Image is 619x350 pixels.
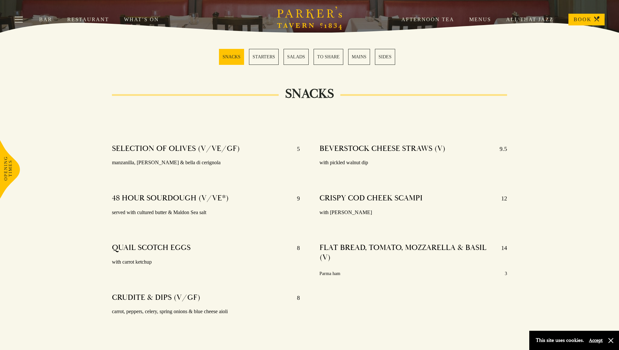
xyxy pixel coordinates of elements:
[112,144,240,154] h4: SELECTION OF OLIVES (V/VE/GF)
[112,208,300,217] p: served with cultured butter & Maldon Sea salt
[290,144,300,154] p: 5
[495,243,507,262] p: 14
[112,193,229,204] h4: 48 HOUR SOURDOUGH (V/VE*)
[314,49,343,65] a: 4 / 6
[112,243,191,253] h4: QUAIL SCOTCH EGGS
[319,144,445,154] h4: BEVERSTOCK CHEESE STRAWS (V)
[319,243,495,262] h4: FLAT BREAD, TOMATO, MOZZARELLA & BASIL (V)
[112,158,300,168] p: manzanilla, [PERSON_NAME] & bella di cerignola
[219,49,244,65] a: 1 / 6
[319,193,423,204] h4: CRISPY COD CHEEK SCAMPI
[505,270,507,278] p: 3
[112,257,300,267] p: with carrot ketchup
[608,337,614,344] button: Close and accept
[290,243,300,253] p: 8
[495,193,507,204] p: 12
[319,208,507,217] p: with [PERSON_NAME]
[249,49,279,65] a: 2 / 6
[589,337,603,343] button: Accept
[348,49,370,65] a: 5 / 6
[284,49,309,65] a: 3 / 6
[290,193,300,204] p: 9
[375,49,395,65] a: 6 / 6
[319,270,340,278] p: Parma ham
[493,144,507,154] p: 9.5
[536,336,584,345] p: This site uses cookies.
[279,86,340,102] h2: SNACKS
[290,293,300,303] p: 8
[112,293,200,303] h4: CRUDITE & DIPS (V/GF)
[112,307,300,316] p: carrot, peppers, celery, spring onions & blue cheese aioli
[319,158,507,168] p: with pickled walnut dip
